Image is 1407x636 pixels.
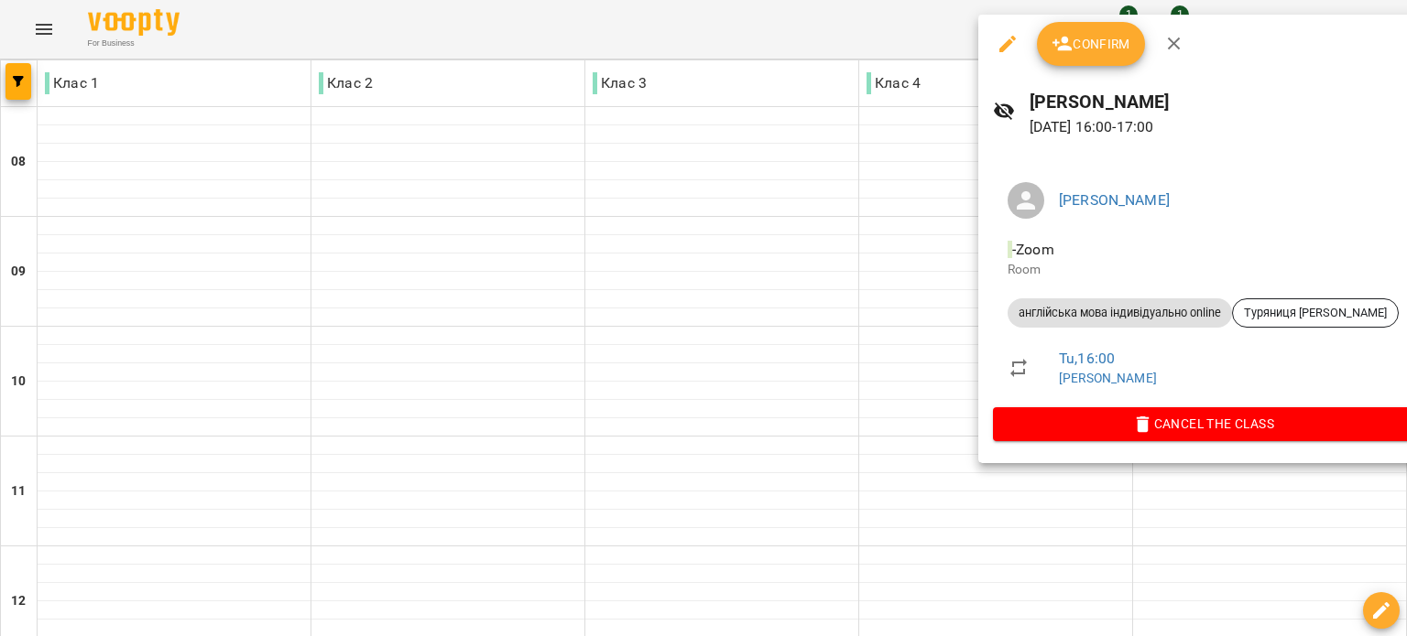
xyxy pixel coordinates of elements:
span: англійська мова індивідуально online [1008,305,1232,321]
span: Cancel the class [1008,413,1399,435]
a: [PERSON_NAME] [1059,191,1170,209]
div: Туряниця [PERSON_NAME] [1232,298,1399,328]
span: Туряниця [PERSON_NAME] [1233,305,1398,321]
span: - Zoom [1008,241,1058,258]
p: Room [1008,261,1399,279]
span: Confirm [1052,33,1130,55]
a: [PERSON_NAME] [1059,371,1157,385]
button: Confirm [1037,22,1145,66]
a: Tu , 16:00 [1059,350,1115,367]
